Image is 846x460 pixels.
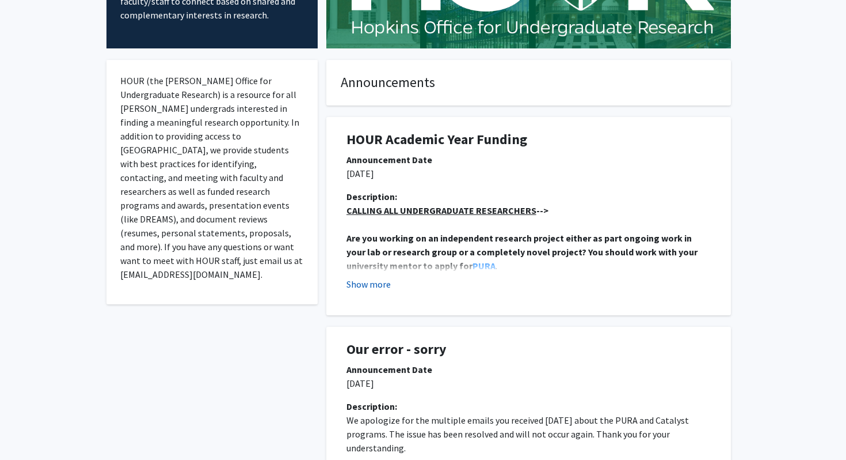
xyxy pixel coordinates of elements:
[346,205,548,216] strong: -->
[346,399,711,413] div: Description:
[346,376,711,390] p: [DATE]
[346,413,711,455] p: We apologize for the multiple emails you received [DATE] about the PURA and Catalyst programs. Th...
[346,232,699,272] strong: Are you working on an independent research project either as part ongoing work in your lab or res...
[346,231,711,273] p: .
[9,408,49,451] iframe: Chat
[346,277,391,291] button: Show more
[346,205,536,216] u: CALLING ALL UNDERGRADUATE RESEARCHERS
[346,153,711,167] div: Announcement Date
[341,74,717,91] h4: Announcements
[346,341,711,358] h1: Our error - sorry
[472,260,496,272] a: PURA
[346,190,711,203] div: Description:
[346,131,711,148] h1: HOUR Academic Year Funding
[346,167,711,180] p: [DATE]
[120,74,304,281] p: HOUR (the [PERSON_NAME] Office for Undergraduate Research) is a resource for all [PERSON_NAME] un...
[346,363,711,376] div: Announcement Date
